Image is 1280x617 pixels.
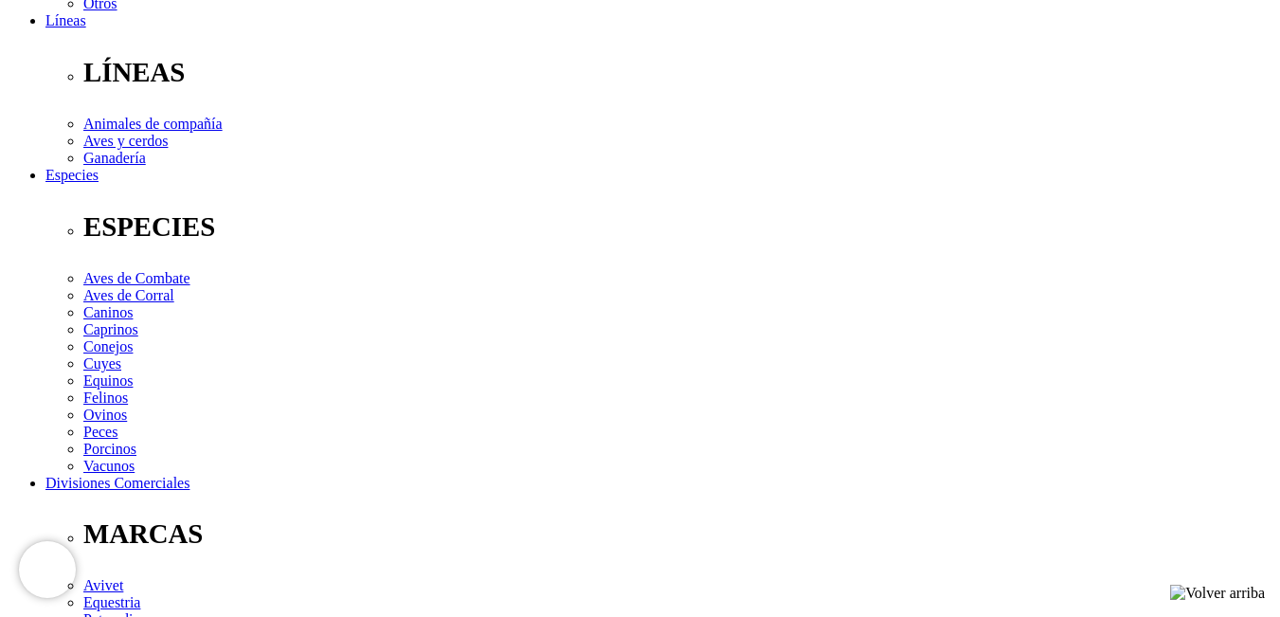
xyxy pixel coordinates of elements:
iframe: Brevo live chat [19,541,76,598]
a: Avivet [83,577,123,593]
a: Equestria [83,594,140,610]
a: Conejos [83,338,133,354]
a: Aves y cerdos [83,133,168,149]
a: Ganadería [83,150,146,166]
a: Vacunos [83,458,135,474]
p: ESPECIES [83,211,1272,243]
a: Aves de Combate [83,270,190,286]
a: Cuyes [83,355,121,372]
a: Caprinos [83,321,138,337]
a: Felinos [83,390,128,406]
a: Aves de Corral [83,287,174,303]
p: LÍNEAS [83,57,1272,88]
img: Volver arriba [1170,585,1265,602]
p: MARCAS [83,518,1272,550]
a: Ovinos [83,407,127,423]
a: Especies [45,167,99,183]
a: Divisiones Comerciales [45,475,189,491]
a: Peces [83,424,117,440]
a: Caninos [83,304,133,320]
a: Equinos [83,372,133,389]
a: Animales de compañía [83,116,223,132]
a: Líneas [45,12,86,28]
a: Porcinos [83,441,136,457]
